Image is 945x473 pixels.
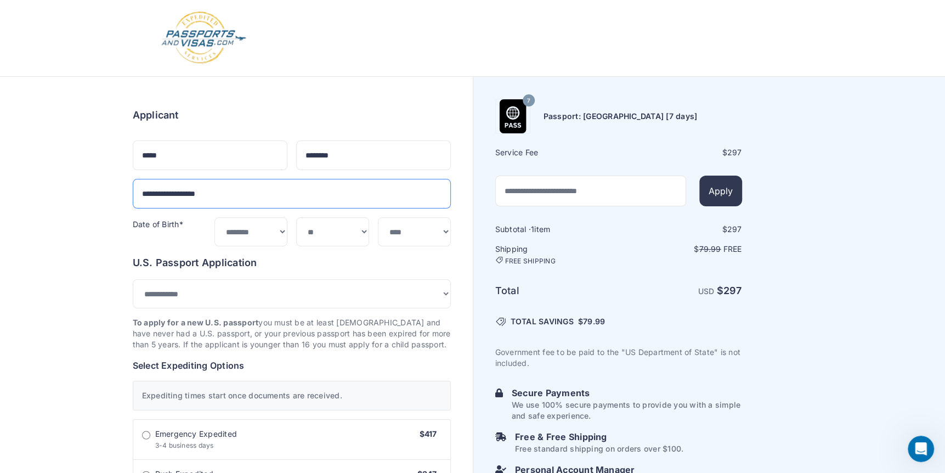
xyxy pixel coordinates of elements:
[512,386,742,399] h6: Secure Payments
[495,224,618,235] h6: Subtotal · item
[155,441,214,449] span: 3-4 business days
[133,108,179,123] h6: Applicant
[495,244,618,266] h6: Shipping
[155,429,237,440] span: Emergency Expedited
[620,147,742,158] div: $
[505,257,556,266] span: FREE SHIPPING
[583,317,605,326] span: 79.99
[495,347,742,369] p: Government fee to be paid to the "US Department of State" is not included.
[908,436,934,462] iframe: Intercom live chat
[699,244,721,254] span: 79.99
[717,285,742,296] strong: $
[495,283,618,299] h6: Total
[511,316,574,327] span: TOTAL SAVINGS
[133,318,259,327] strong: To apply for a new U.S. passport
[723,244,742,254] span: Free
[133,255,451,271] h6: U.S. Passport Application
[160,11,247,65] img: Logo
[727,148,742,157] span: 297
[698,286,715,296] span: USD
[496,99,530,133] img: Product Name
[133,381,451,410] div: Expediting times start once documents are received.
[620,224,742,235] div: $
[531,224,534,234] span: 1
[133,317,451,350] p: you must be at least [DEMOGRAPHIC_DATA] and have never had a U.S. passport, or your previous pass...
[515,443,683,454] p: Free standard shipping on orders over $100.
[527,94,530,108] span: 7
[515,430,683,443] h6: Free & Free Shipping
[620,244,742,255] p: $
[544,111,698,122] h6: Passport: [GEOGRAPHIC_DATA] [7 days]
[495,147,618,158] h6: Service Fee
[723,285,742,296] span: 297
[578,316,605,327] span: $
[420,429,437,438] span: $417
[699,176,742,206] button: Apply
[133,359,451,372] h6: Select Expediting Options
[133,219,183,229] label: Date of Birth*
[727,224,742,234] span: 297
[512,399,742,421] p: We use 100% secure payments to provide you with a simple and safe experience.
